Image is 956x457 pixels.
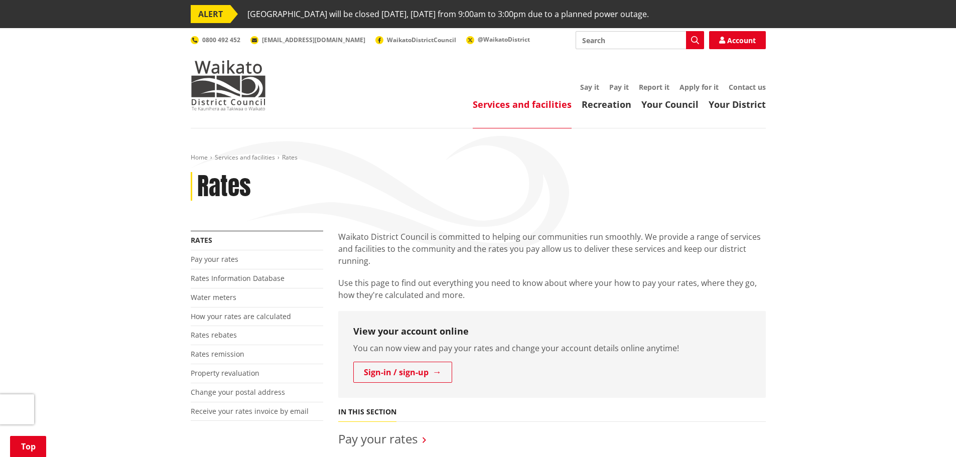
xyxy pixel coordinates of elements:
a: Your Council [641,98,699,110]
a: Receive your rates invoice by email [191,406,309,416]
a: Services and facilities [215,153,275,162]
a: Rates rebates [191,330,237,340]
p: You can now view and pay your rates and change your account details online anytime! [353,342,751,354]
a: Sign-in / sign-up [353,362,452,383]
span: 0800 492 452 [202,36,240,44]
input: Search input [576,31,704,49]
a: Rates remission [191,349,244,359]
a: How your rates are calculated [191,312,291,321]
a: Report it [639,82,669,92]
a: Rates Information Database [191,273,285,283]
a: 0800 492 452 [191,36,240,44]
span: [EMAIL_ADDRESS][DOMAIN_NAME] [262,36,365,44]
span: Rates [282,153,298,162]
a: Change your postal address [191,387,285,397]
span: @WaikatoDistrict [478,35,530,44]
a: @WaikatoDistrict [466,35,530,44]
h5: In this section [338,408,396,416]
a: Rates [191,235,212,245]
span: [GEOGRAPHIC_DATA] will be closed [DATE], [DATE] from 9:00am to 3:00pm due to a planned power outage. [247,5,649,23]
a: Services and facilities [473,98,572,110]
span: ALERT [191,5,230,23]
a: Contact us [729,82,766,92]
img: Waikato District Council - Te Kaunihera aa Takiwaa o Waikato [191,60,266,110]
a: Pay your rates [338,430,418,447]
a: Pay it [609,82,629,92]
a: WaikatoDistrictCouncil [375,36,456,44]
a: Property revaluation [191,368,259,378]
p: Waikato District Council is committed to helping our communities run smoothly. We provide a range... [338,231,766,267]
a: Apply for it [679,82,719,92]
a: [EMAIL_ADDRESS][DOMAIN_NAME] [250,36,365,44]
h3: View your account online [353,326,751,337]
a: Water meters [191,292,236,302]
nav: breadcrumb [191,154,766,162]
a: Recreation [582,98,631,110]
a: Home [191,153,208,162]
span: WaikatoDistrictCouncil [387,36,456,44]
a: Say it [580,82,599,92]
a: Pay your rates [191,254,238,264]
p: Use this page to find out everything you need to know about where your how to pay your rates, whe... [338,277,766,301]
a: Top [10,436,46,457]
a: Account [709,31,766,49]
h1: Rates [197,172,251,201]
a: Your District [709,98,766,110]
